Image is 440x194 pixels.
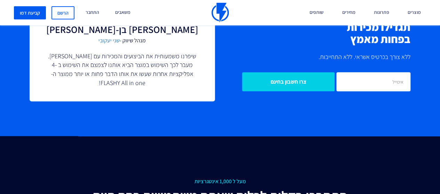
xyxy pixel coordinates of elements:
p: שיפרנו משמעותית את הביצועים והמכירות עם [PERSON_NAME]. מעבר לכך השימוש במוצר הביא אותנו לצמצם את ... [43,52,201,87]
p: ללא צורך בכרטיס אשראי. ללא התחייבות. [225,52,411,62]
input: צרו חשבון בחינם [242,72,335,91]
a: הרשם [51,6,74,19]
span: מנהל שיווק - [43,37,201,45]
h3: [PERSON_NAME] בן-[PERSON_NAME] [43,24,201,35]
h2: תגדילו מכירות בפחות מאמץ [225,21,411,45]
span: מעל ל 1,000 אינטגרציות [42,178,398,186]
input: אימייל [336,72,410,91]
a: קביעת דמו [14,6,46,19]
a: שני יעקובי [98,37,120,44]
